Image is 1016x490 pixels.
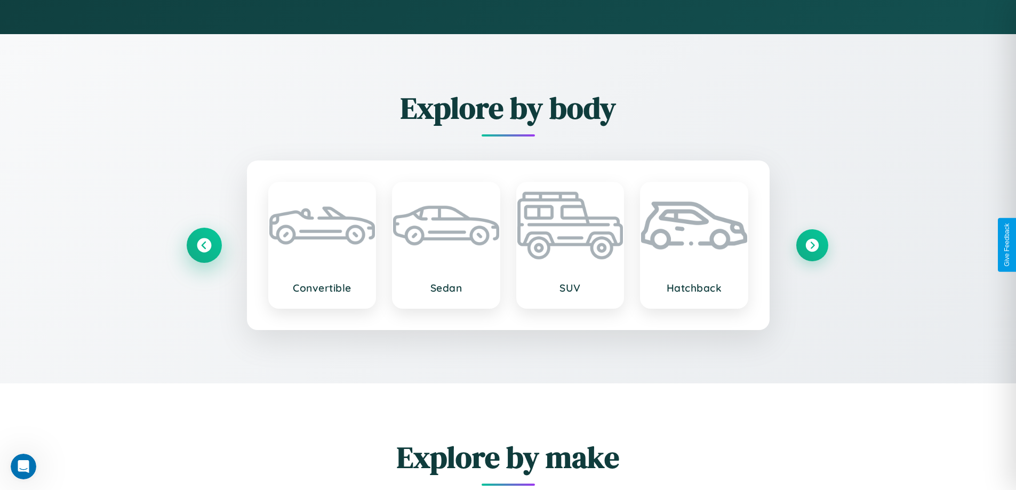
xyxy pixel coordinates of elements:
[188,437,828,478] h2: Explore by make
[404,282,489,294] h3: Sedan
[280,282,365,294] h3: Convertible
[188,87,828,128] h2: Explore by body
[528,282,613,294] h3: SUV
[11,454,36,479] iframe: Intercom live chat
[1003,223,1011,267] div: Give Feedback
[652,282,737,294] h3: Hatchback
